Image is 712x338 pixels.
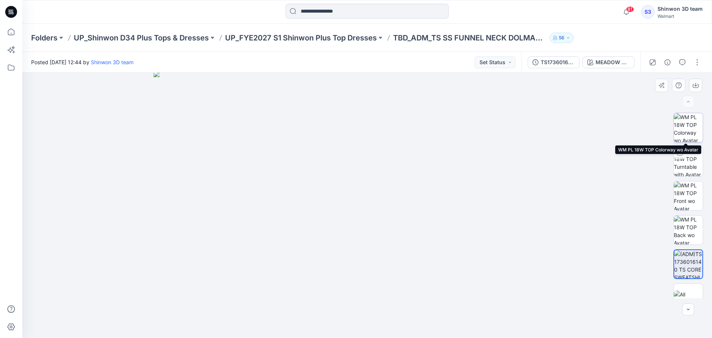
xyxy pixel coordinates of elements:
span: Posted [DATE] 12:44 by [31,58,133,66]
img: All colorways [674,291,703,306]
div: S3 [641,5,655,19]
a: UP_FYE2027 S1 Shinwon Plus Top Dresses [225,33,377,43]
img: WM PL 18W TOP Back wo Avatar [674,216,703,245]
div: TS1736016140_ADM_TS CORE SWEATSHIRT [541,58,575,66]
img: WM PL 18W TOP Turntable with Avatar [674,147,703,176]
button: 56 [550,33,574,43]
div: Walmart [657,13,703,19]
button: Details [662,56,673,68]
button: MEADOW MAUVE [583,56,634,68]
a: Shinwon 3D team [91,59,133,65]
img: eyJhbGciOiJIUzI1NiIsImtpZCI6IjAiLCJzbHQiOiJzZXMiLCJ0eXAiOiJKV1QifQ.eyJkYXRhIjp7InR5cGUiOiJzdG9yYW... [154,71,581,338]
img: WM PL 18W TOP Colorway wo Avatar [674,113,703,142]
div: Shinwon 3D team [657,4,703,13]
div: MEADOW MAUVE [596,58,630,66]
span: 81 [626,6,634,12]
a: Folders [31,33,57,43]
p: TBD_ADM_TS SS FUNNEL NECK DOLMAN TOP [393,33,547,43]
a: UP_Shinwon D34 Plus Tops & Dresses [74,33,209,43]
img: WM PL 18W TOP Front wo Avatar [674,181,703,210]
button: TS1736016140_ADM_TS CORE SWEATSHIRT [528,56,580,68]
p: 56 [559,34,564,42]
img: (ADM)TS1736016140 TS CORE SWEATSHIRT [674,250,702,278]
